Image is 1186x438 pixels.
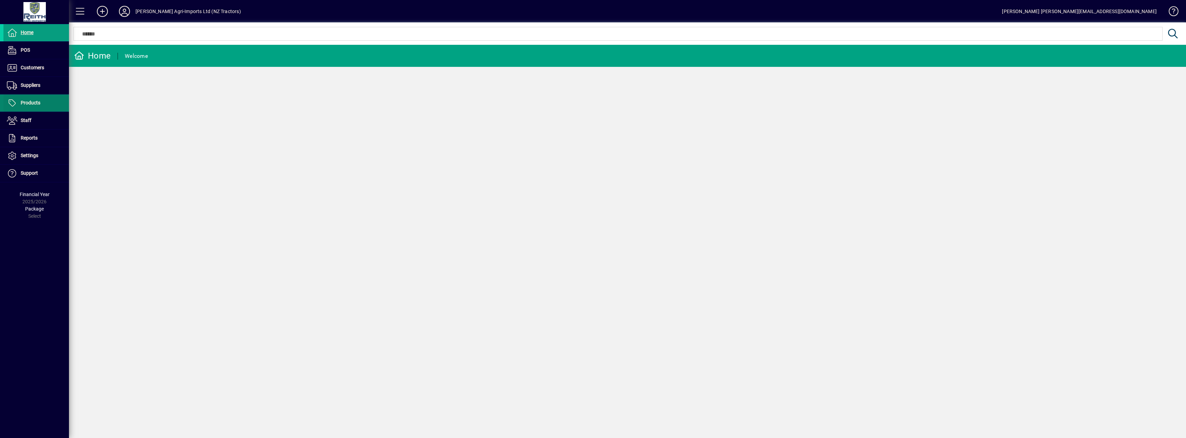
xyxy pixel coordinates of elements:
a: Support [3,165,69,182]
span: Suppliers [21,82,40,88]
a: Knowledge Base [1164,1,1177,24]
span: Settings [21,153,38,158]
span: Support [21,170,38,176]
a: Customers [3,59,69,77]
span: Financial Year [20,192,50,197]
span: Customers [21,65,44,70]
a: POS [3,42,69,59]
div: [PERSON_NAME] Agri-Imports Ltd (NZ Tractors) [135,6,241,17]
span: POS [21,47,30,53]
span: Staff [21,118,31,123]
a: Suppliers [3,77,69,94]
span: Reports [21,135,38,141]
div: Welcome [125,51,148,62]
span: Home [21,30,33,35]
button: Profile [113,5,135,18]
span: Package [25,206,44,212]
div: Home [74,50,111,61]
button: Add [91,5,113,18]
span: Products [21,100,40,105]
a: Reports [3,130,69,147]
div: [PERSON_NAME] [PERSON_NAME][EMAIL_ADDRESS][DOMAIN_NAME] [1002,6,1157,17]
a: Staff [3,112,69,129]
a: Products [3,94,69,112]
a: Settings [3,147,69,164]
